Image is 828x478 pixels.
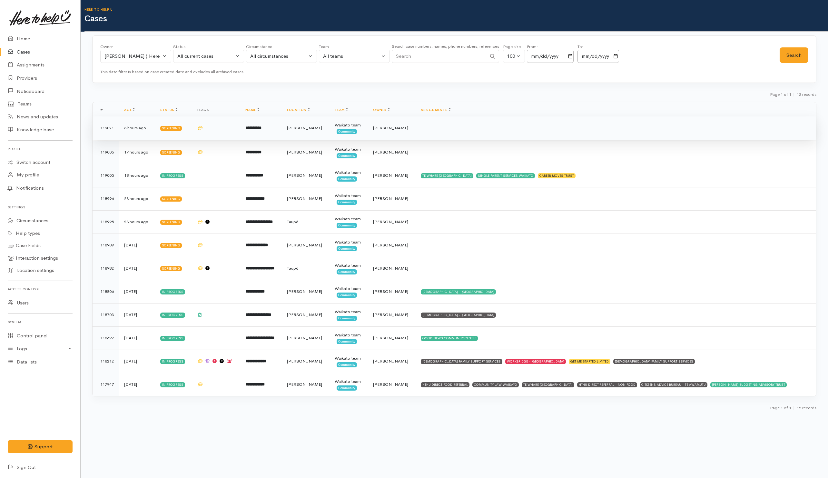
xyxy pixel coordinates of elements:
[93,303,119,326] td: 118703
[8,440,73,453] button: Support
[323,53,380,60] div: All teams
[173,50,244,63] button: All current cases
[373,219,408,224] span: [PERSON_NAME]
[373,125,408,131] span: [PERSON_NAME]
[173,44,244,50] div: Status
[287,358,322,364] span: [PERSON_NAME]
[335,309,363,315] div: Waikato team
[119,257,155,280] td: [DATE]
[192,102,241,118] th: Flags
[287,312,322,317] span: [PERSON_NAME]
[337,176,357,182] span: Community
[335,108,348,112] a: Team
[100,50,171,63] button: Katarina Daly ('Here to help u')
[373,173,408,178] span: [PERSON_NAME]
[337,129,357,134] span: Community
[780,47,808,63] button: Search
[100,69,808,75] div: This date filter is based on case created date and excludes all archived cases.
[160,313,185,318] div: In progress
[476,173,535,178] div: SINGLE PARENT SERVICES WAIKATO
[335,378,363,385] div: Waikato team
[93,280,119,303] td: 118806
[335,169,363,176] div: Waikato team
[8,285,73,294] h6: Access control
[373,242,408,248] span: [PERSON_NAME]
[287,382,322,387] span: [PERSON_NAME]
[287,125,322,131] span: [PERSON_NAME]
[160,126,182,131] div: Screening
[640,382,708,387] div: CITIZENS ADVICE BUREAU - TE AWAMUTU
[577,382,637,387] div: HTHU DIRECT REFERRAL - NON FOOD
[245,108,259,112] a: Name
[373,382,408,387] span: [PERSON_NAME]
[507,53,515,60] div: 100
[160,108,177,112] a: Status
[421,336,478,341] div: GOOD NEWS COMMUNITY CENTRE
[538,173,576,178] div: CAREER MOVES TRUST
[421,173,473,178] div: TE WHARE [GEOGRAPHIC_DATA]
[337,293,357,298] span: Community
[373,335,408,341] span: [PERSON_NAME]
[93,102,119,118] th: #
[287,149,322,155] span: [PERSON_NAME]
[503,50,525,63] button: 100
[335,146,363,153] div: Waikato team
[770,92,816,97] small: Page 1 of 1 12 records
[287,265,299,271] span: Taupō
[287,219,299,224] span: Taupō
[287,289,322,294] span: [PERSON_NAME]
[335,193,363,199] div: Waikato team
[160,220,182,225] div: Screening
[8,318,73,326] h6: System
[373,312,408,317] span: [PERSON_NAME]
[160,336,185,341] div: In progress
[160,173,185,178] div: In progress
[160,150,182,155] div: Screening
[246,44,317,50] div: Circumstance
[119,187,155,210] td: 23 hours ago
[160,289,185,294] div: In progress
[119,234,155,257] td: [DATE]
[93,116,119,140] td: 119021
[119,116,155,140] td: 3 hours ago
[119,350,155,373] td: [DATE]
[8,144,73,153] h6: Profile
[93,373,119,396] td: 117947
[373,108,390,112] a: Owner
[613,359,695,364] div: [DEMOGRAPHIC_DATA] FAMILY SUPPORT SERVICES
[93,141,119,164] td: 119006
[160,243,182,248] div: Screening
[793,92,795,97] span: |
[392,44,499,49] small: Search case numbers, names, phone numbers, references
[119,164,155,187] td: 18 hours ago
[160,266,182,271] div: Screening
[373,358,408,364] span: [PERSON_NAME]
[119,326,155,350] td: [DATE]
[472,382,519,387] div: COMMUNITY LAW WAIKATO
[421,108,451,112] a: Assignments
[319,44,390,50] div: Team
[710,382,787,387] div: [PERSON_NAME] BUDGETING ADVISORY TRUST
[337,339,357,344] span: Community
[373,196,408,201] span: [PERSON_NAME]
[104,53,161,60] div: [PERSON_NAME] ('Here to help u')
[93,187,119,210] td: 118996
[119,210,155,234] td: 23 hours ago
[287,173,322,178] span: [PERSON_NAME]
[287,108,310,112] a: Location
[337,223,357,228] span: Community
[93,210,119,234] td: 118995
[287,196,322,201] span: [PERSON_NAME]
[177,53,234,60] div: All current cases
[337,246,357,251] span: Community
[100,44,171,50] div: Owner
[335,216,363,222] div: Waikato team
[337,269,357,274] span: Community
[337,385,357,391] span: Community
[119,303,155,326] td: [DATE]
[287,242,322,248] span: [PERSON_NAME]
[119,141,155,164] td: 17 hours ago
[335,262,363,269] div: Waikato team
[93,350,119,373] td: 118212
[337,362,357,367] span: Community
